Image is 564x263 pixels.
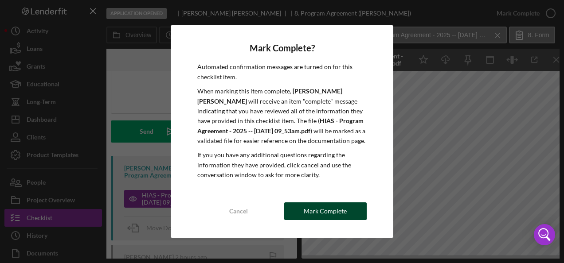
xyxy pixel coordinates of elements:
div: Cancel [229,202,248,220]
p: When marking this item complete, will receive an item "complete" message indicating that you have... [197,86,367,146]
div: Mark Complete [304,202,347,220]
h4: Mark Complete? [197,43,367,53]
button: Cancel [197,202,280,220]
b: HIAS - Program Agreement - 2025 -- [DATE] 09_53am.pdf [197,117,364,134]
p: If you you have any additional questions regarding the information they have provided, click canc... [197,150,367,180]
p: Automated confirmation messages are turned on for this checklist item. [197,62,367,82]
div: Open Intercom Messenger [534,224,555,245]
button: Mark Complete [284,202,367,220]
b: [PERSON_NAME] [PERSON_NAME] [197,87,342,104]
